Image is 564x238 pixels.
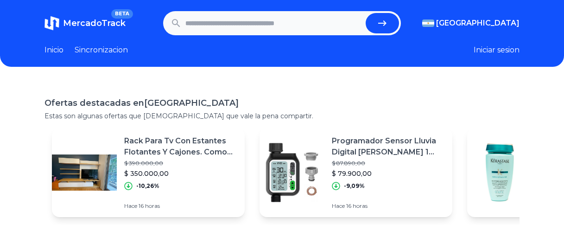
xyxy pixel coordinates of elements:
p: Estas son algunas ofertas que [DEMOGRAPHIC_DATA] que vale la pena compartir. [44,111,520,121]
button: Iniciar sesion [474,45,520,56]
span: [GEOGRAPHIC_DATA] [436,18,520,29]
span: BETA [111,9,133,19]
a: Inicio [44,45,63,56]
p: Rack Para Tv Con Estantes Flotantes Y Cajones. Como Nuevo! [124,135,237,158]
a: Featured imageProgramador Sensor Lluvia Digital [PERSON_NAME] 1 Zona Aquaflex$ 87.890,00$ 79.900,... [260,128,452,217]
p: -10,26% [136,182,159,190]
p: Hace 16 horas [332,202,445,210]
p: $ 390.000,00 [124,160,237,167]
img: Argentina [422,19,434,27]
a: Sincronizacion [75,45,128,56]
img: Featured image [260,140,324,205]
p: Hace 16 horas [124,202,237,210]
p: $ 87.890,00 [332,160,445,167]
span: MercadoTrack [63,18,126,28]
a: MercadoTrackBETA [44,16,126,31]
p: $ 350.000,00 [124,169,237,178]
p: Programador Sensor Lluvia Digital [PERSON_NAME] 1 Zona Aquaflex [332,135,445,158]
img: MercadoTrack [44,16,59,31]
p: $ 79.900,00 [332,169,445,178]
h1: Ofertas destacadas en [GEOGRAPHIC_DATA] [44,96,520,109]
a: Featured imageRack Para Tv Con Estantes Flotantes Y Cajones. Como Nuevo!$ 390.000,00$ 350.000,00-... [52,128,245,217]
button: [GEOGRAPHIC_DATA] [422,18,520,29]
img: Featured image [52,140,117,205]
img: Featured image [467,140,532,205]
p: -9,09% [344,182,365,190]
